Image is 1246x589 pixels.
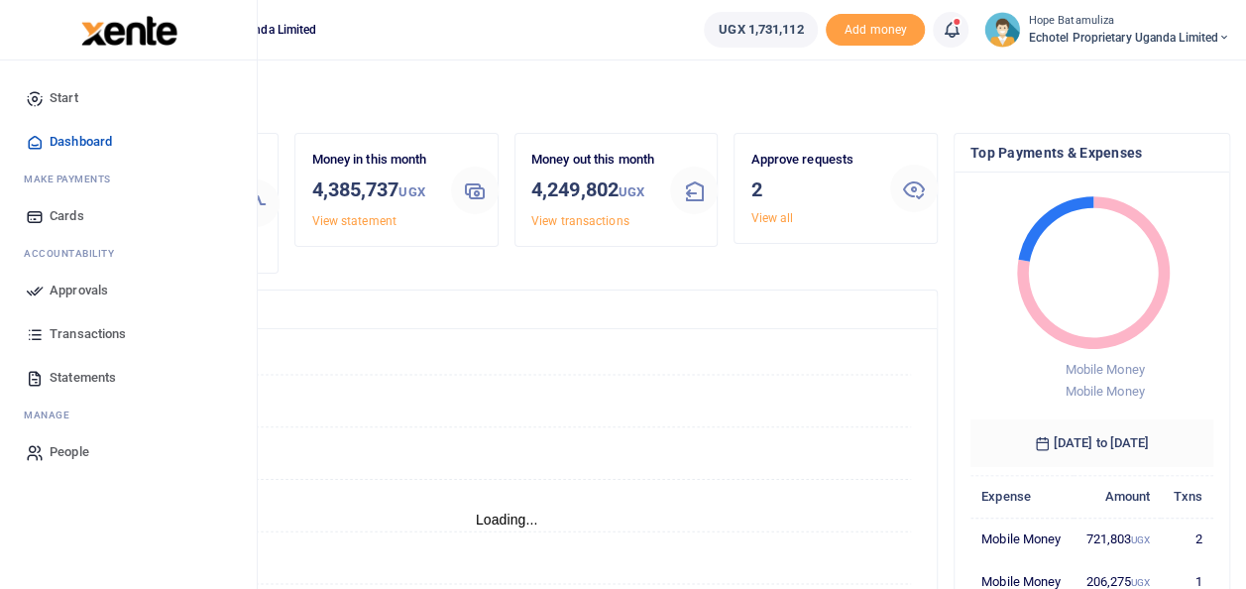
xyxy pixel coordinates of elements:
span: Mobile Money [1065,362,1144,377]
span: Add money [826,14,925,47]
a: Dashboard [16,120,241,164]
li: Toup your wallet [826,14,925,47]
a: profile-user Hope Batamuliza Echotel Proprietary Uganda Limited [984,12,1230,48]
span: Cards [50,206,84,226]
span: Dashboard [50,132,112,152]
small: UGX [619,184,644,199]
span: Start [50,88,78,108]
img: logo-large [81,16,177,46]
li: Wallet ballance [696,12,826,48]
small: UGX [1131,577,1150,588]
td: Mobile Money [970,518,1074,560]
p: Approve requests [750,150,874,171]
span: Transactions [50,324,126,344]
a: View transactions [531,214,629,228]
a: Transactions [16,312,241,356]
th: Amount [1074,475,1162,518]
span: UGX 1,731,112 [719,20,803,40]
span: Echotel Proprietary Uganda Limited [1028,29,1230,47]
th: Expense [970,475,1074,518]
span: countability [39,246,114,261]
span: ake Payments [34,172,111,186]
th: Txns [1161,475,1213,518]
h3: 4,385,737 [311,175,435,207]
a: Statements [16,356,241,400]
h6: [DATE] to [DATE] [970,419,1213,467]
td: 721,803 [1074,518,1162,560]
small: UGX [398,184,424,199]
h4: Hello Hope [75,85,1230,107]
li: M [16,164,241,194]
a: Approvals [16,269,241,312]
a: People [16,430,241,474]
h4: Transactions Overview [92,298,921,320]
span: People [50,442,89,462]
p: Money in this month [311,150,435,171]
span: Mobile Money [1065,384,1144,399]
a: View all [750,211,793,225]
span: Statements [50,368,116,388]
small: UGX [1131,534,1150,545]
a: Start [16,76,241,120]
a: Add money [826,21,925,36]
h3: 2 [750,175,874,204]
td: 2 [1161,518,1213,560]
text: Loading... [476,512,538,528]
span: anage [34,408,70,422]
li: M [16,400,241,430]
a: View statement [311,214,396,228]
h4: Top Payments & Expenses [970,142,1213,164]
a: Cards [16,194,241,238]
h3: 4,249,802 [531,175,655,207]
span: Approvals [50,281,108,300]
small: Hope Batamuliza [1028,13,1230,30]
li: Ac [16,238,241,269]
img: profile-user [984,12,1020,48]
a: UGX 1,731,112 [704,12,818,48]
p: Money out this month [531,150,655,171]
a: logo-small logo-large logo-large [79,22,177,37]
